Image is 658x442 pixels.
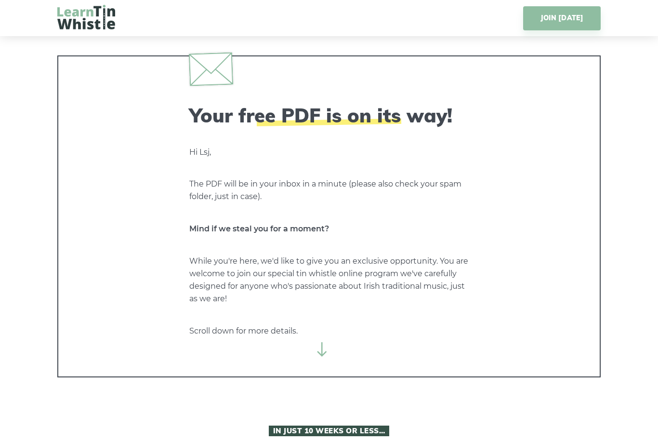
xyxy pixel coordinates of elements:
a: JOIN [DATE] [523,6,601,30]
p: The PDF will be in your inbox in a minute (please also check your spam folder, just in case). [189,178,469,203]
strong: Mind if we steal you for a moment? [189,224,329,233]
img: LearnTinWhistle.com [57,5,115,29]
p: Hi Lsj, [189,146,469,159]
h2: Your free PDF is on its way! [189,104,469,127]
p: While you're here, we'd like to give you an exclusive opportunity. You are welcome to join our sp... [189,255,469,305]
span: In Just 10 Weeks or Less… [269,426,389,436]
p: Scroll down for more details. [189,325,469,337]
img: envelope.svg [189,52,233,86]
